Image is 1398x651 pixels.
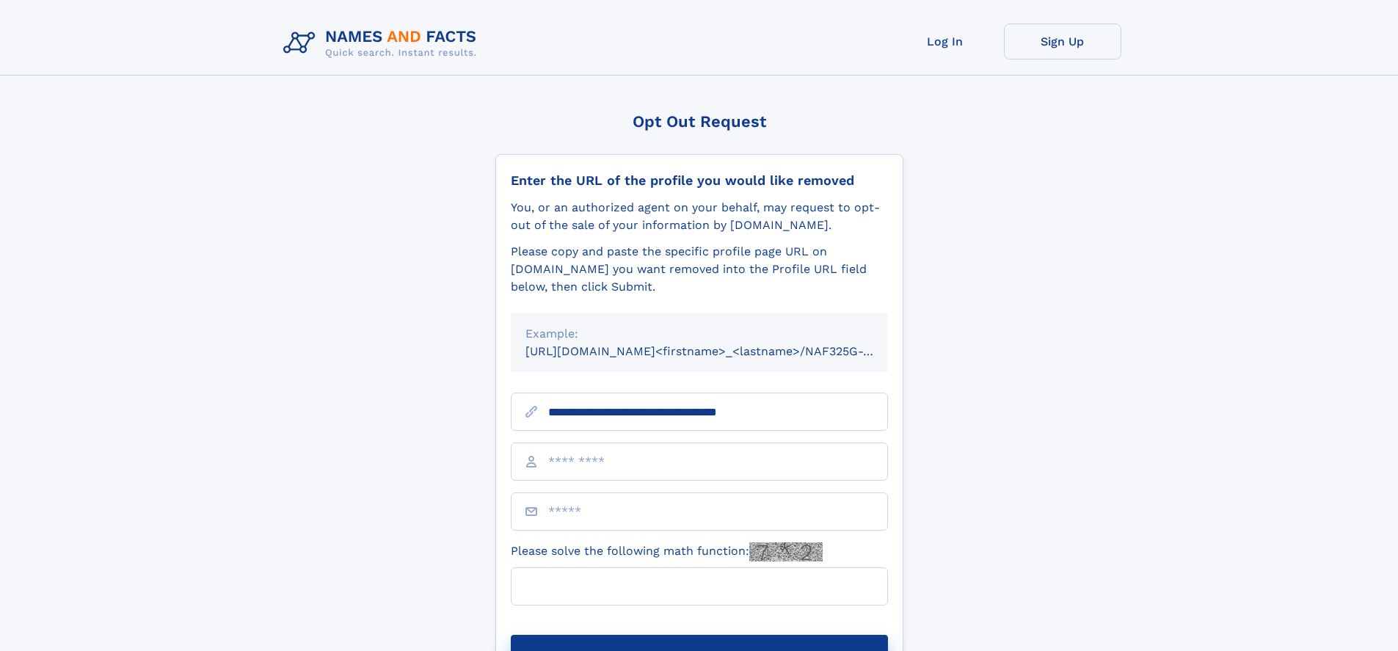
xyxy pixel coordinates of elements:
div: Enter the URL of the profile you would like removed [511,172,888,189]
a: Sign Up [1004,23,1121,59]
div: Please copy and paste the specific profile page URL on [DOMAIN_NAME] you want removed into the Pr... [511,243,888,296]
div: Example: [525,325,873,343]
img: Logo Names and Facts [277,23,489,63]
div: Opt Out Request [495,112,903,131]
div: You, or an authorized agent on your behalf, may request to opt-out of the sale of your informatio... [511,199,888,234]
small: [URL][DOMAIN_NAME]<firstname>_<lastname>/NAF325G-xxxxxxxx [525,344,916,358]
label: Please solve the following math function: [511,542,823,561]
a: Log In [887,23,1004,59]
